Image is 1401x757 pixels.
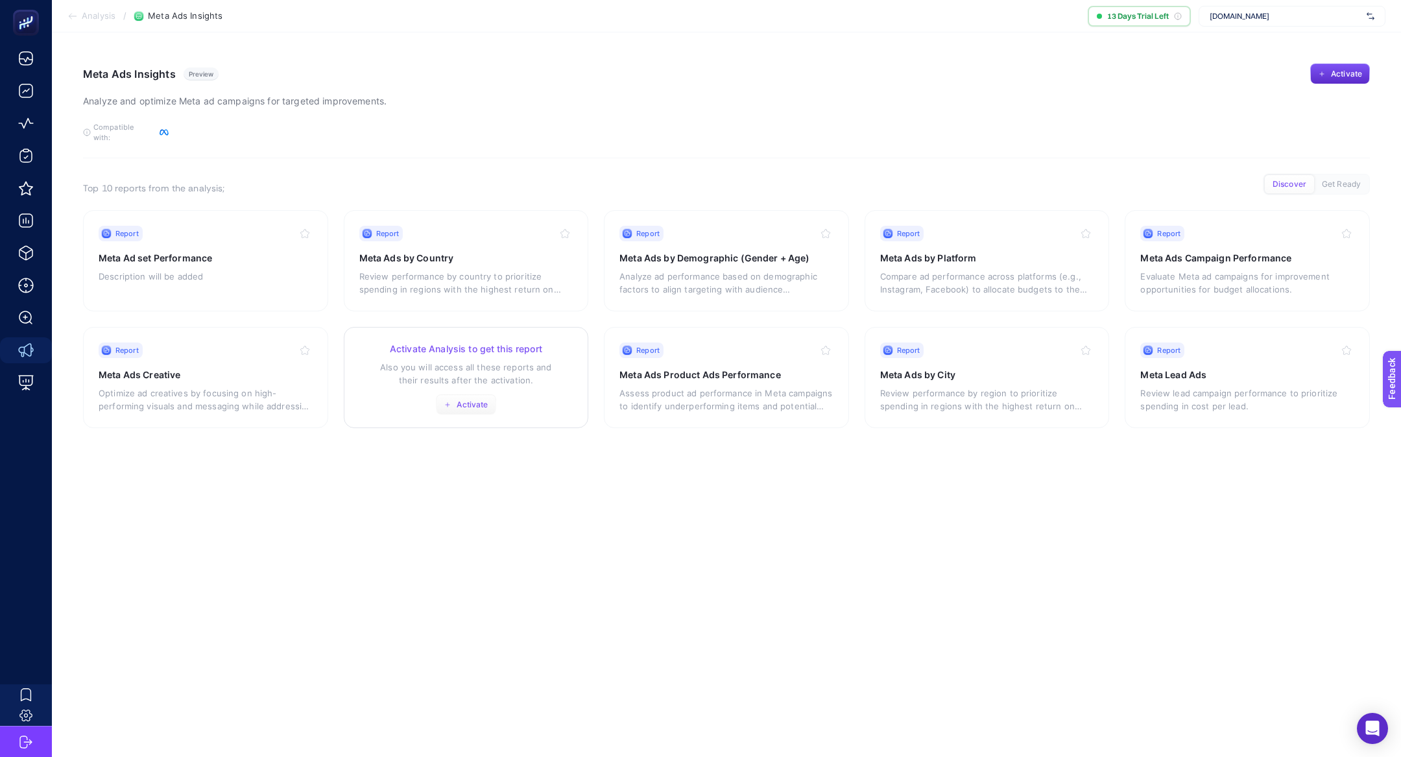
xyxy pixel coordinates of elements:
a: ReportMeta Ad set PerformanceDescription will be added [83,210,328,311]
h3: Activate Analysis to get this report [359,342,573,355]
span: Report [376,228,400,239]
span: Get Ready [1322,180,1361,189]
h3: Meta Ads Campaign Performance [1140,252,1354,265]
div: Open Intercom Messenger [1357,713,1388,744]
button: Get Ready [1314,175,1369,193]
p: Review performance by region to prioritize spending in regions with the highest return on investm... [880,387,1094,413]
span: Report [636,345,660,355]
span: Report [897,345,920,355]
span: Activate [457,400,488,410]
button: Discover [1265,175,1314,193]
img: svg%3e [1367,10,1374,23]
h1: Meta Ads Insights [83,67,176,80]
span: Report [897,228,920,239]
p: Analyze ad performance based on demographic factors to align targeting with audience characterist... [619,270,833,296]
h3: Meta Ads Creative [99,368,313,381]
a: ReportMeta Ads by PlatformCompare ad performance across platforms (e.g., Instagram, Facebook) to ... [865,210,1110,311]
span: Compatible with: [93,122,152,143]
a: ReportMeta Ads Product Ads PerformanceAssess product ad performance in Meta campaigns to identify... [604,327,849,428]
p: Review performance by country to prioritize spending in regions with the highest return on invest... [359,270,573,296]
span: Activate [1331,69,1362,79]
h3: Meta Ads Product Ads Performance [619,368,833,381]
p: Description will be added [99,270,313,283]
p: Assess product ad performance in Meta campaigns to identify underperforming items and potential p... [619,387,833,413]
a: ReportMeta Ads CreativeOptimize ad creatives by focusing on high-performing visuals and messaging... [83,327,328,428]
span: Report [1157,228,1180,239]
h3: Meta Ad set Performance [99,252,313,265]
h3: Top 10 reports from the analysis; [83,182,225,195]
span: Meta Ads Insights [148,11,222,21]
h3: Meta Ads by Platform [880,252,1094,265]
a: ReportMeta Ads by CountryReview performance by country to prioritize spending in regions with the... [344,210,589,311]
p: Analyze and optimize Meta ad campaigns for targeted improvements. [83,93,387,109]
span: [DOMAIN_NAME] [1210,11,1361,21]
button: Activate [1310,64,1370,84]
h3: Meta Ads by City [880,368,1094,381]
span: Report [115,228,139,239]
h3: Meta Ads by Demographic (Gender + Age) [619,252,833,265]
span: Report [1157,345,1180,355]
a: ReportMeta Lead AdsReview lead campaign performance to prioritize spending in cost per lead. [1125,327,1370,428]
a: ReportMeta Ads Campaign PerformanceEvaluate Meta ad campaigns for improvement opportunities for b... [1125,210,1370,311]
p: Compare ad performance across platforms (e.g., Instagram, Facebook) to allocate budgets to the mo... [880,270,1094,296]
h3: Meta Lead Ads [1140,368,1354,381]
span: Report [636,228,660,239]
span: Analysis [82,11,115,21]
h3: Meta Ads by Country [359,252,573,265]
span: Report [115,345,139,355]
p: Evaluate Meta ad campaigns for improvement opportunities for budget allocations. [1140,270,1354,296]
span: 13 Days Trial Left [1107,11,1169,21]
p: Also you will access all these reports and their results after the activation. [359,361,573,387]
a: Activate Analysis to get this reportAlso you will access all these reports andtheir results after... [344,327,589,428]
p: Review lead campaign performance to prioritize spending in cost per lead. [1140,387,1354,413]
a: ReportMeta Ads by Demographic (Gender + Age)Analyze ad performance based on demographic factors t... [604,210,849,311]
p: Optimize ad creatives by focusing on high-performing visuals and messaging while addressing low-c... [99,387,313,413]
button: Activate [436,394,496,415]
span: / [123,10,126,21]
a: ReportMeta Ads by CityReview performance by region to prioritize spending in regions with the hig... [865,327,1110,428]
span: Feedback [8,4,49,14]
span: Discover [1273,180,1306,189]
span: Preview [189,70,214,78]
